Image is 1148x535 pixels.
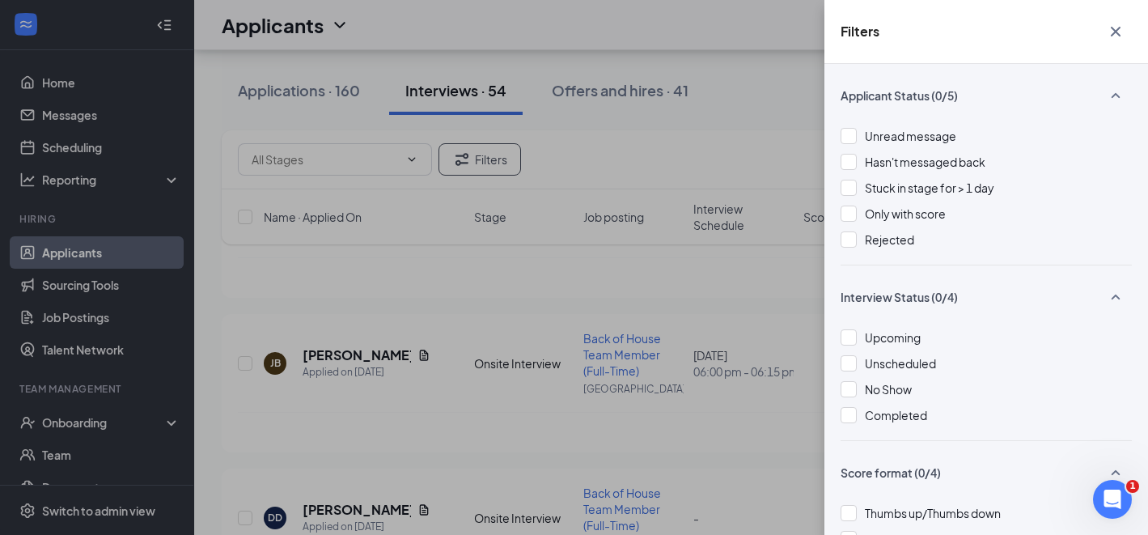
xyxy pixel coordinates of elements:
span: Rejected [865,232,914,247]
button: Cross [1099,16,1132,47]
button: SmallChevronUp [1099,282,1132,312]
span: Applicant Status (0/5) [841,87,958,104]
span: Interview Status (0/4) [841,289,958,305]
span: Score format (0/4) [841,465,941,481]
span: Hasn't messaged back [865,155,985,169]
span: Thumbs up/Thumbs down [865,506,1001,520]
span: Upcoming [865,330,921,345]
span: Stuck in stage for > 1 day [865,180,994,195]
iframe: Intercom live chat [1093,480,1132,519]
svg: Cross [1106,22,1125,41]
button: SmallChevronUp [1099,80,1132,111]
span: Completed [865,408,927,422]
span: Only with score [865,206,946,221]
svg: SmallChevronUp [1106,86,1125,105]
span: Unscheduled [865,356,936,371]
span: No Show [865,382,912,397]
span: 1 [1126,480,1139,493]
h5: Filters [841,23,879,40]
svg: SmallChevronUp [1106,287,1125,307]
svg: SmallChevronUp [1106,463,1125,482]
button: SmallChevronUp [1099,457,1132,488]
span: Unread message [865,129,956,143]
